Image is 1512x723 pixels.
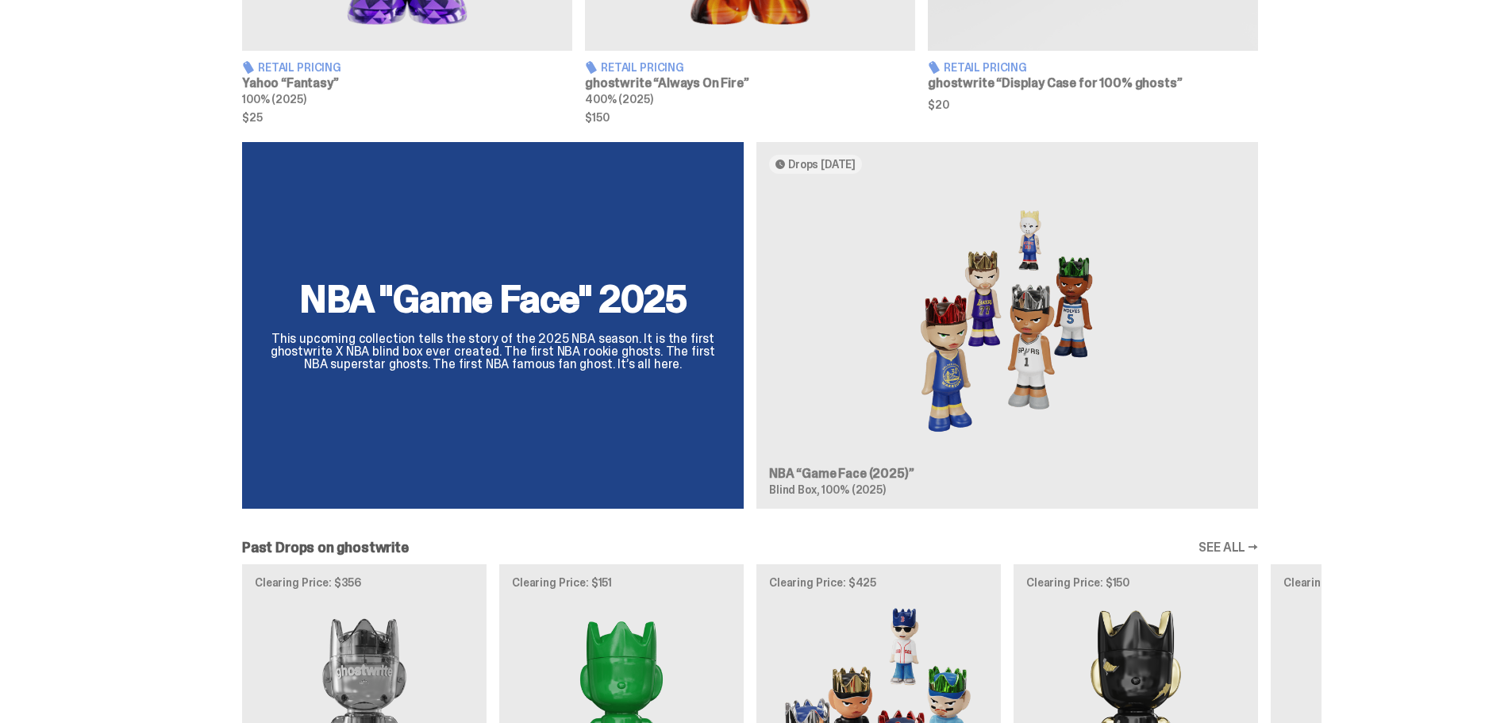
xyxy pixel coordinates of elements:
[788,158,856,171] span: Drops [DATE]
[585,77,915,90] h3: ghostwrite “Always On Fire”
[928,99,1258,110] span: $20
[242,77,572,90] h3: Yahoo “Fantasy”
[769,467,1245,480] h3: NBA “Game Face (2025)”
[242,112,572,123] span: $25
[242,92,306,106] span: 100% (2025)
[821,483,885,497] span: 100% (2025)
[769,483,820,497] span: Blind Box,
[601,62,684,73] span: Retail Pricing
[585,112,915,123] span: $150
[1026,577,1245,588] p: Clearing Price: $150
[585,92,652,106] span: 400% (2025)
[242,540,409,555] h2: Past Drops on ghostwrite
[769,577,988,588] p: Clearing Price: $425
[1283,577,1502,588] p: Clearing Price: $100
[261,333,725,371] p: This upcoming collection tells the story of the 2025 NBA season. It is the first ghostwrite X NBA...
[258,62,341,73] span: Retail Pricing
[1198,541,1258,554] a: SEE ALL →
[769,187,1245,455] img: Game Face (2025)
[944,62,1027,73] span: Retail Pricing
[928,77,1258,90] h3: ghostwrite “Display Case for 100% ghosts”
[255,577,474,588] p: Clearing Price: $356
[512,577,731,588] p: Clearing Price: $151
[261,280,725,318] h2: NBA "Game Face" 2025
